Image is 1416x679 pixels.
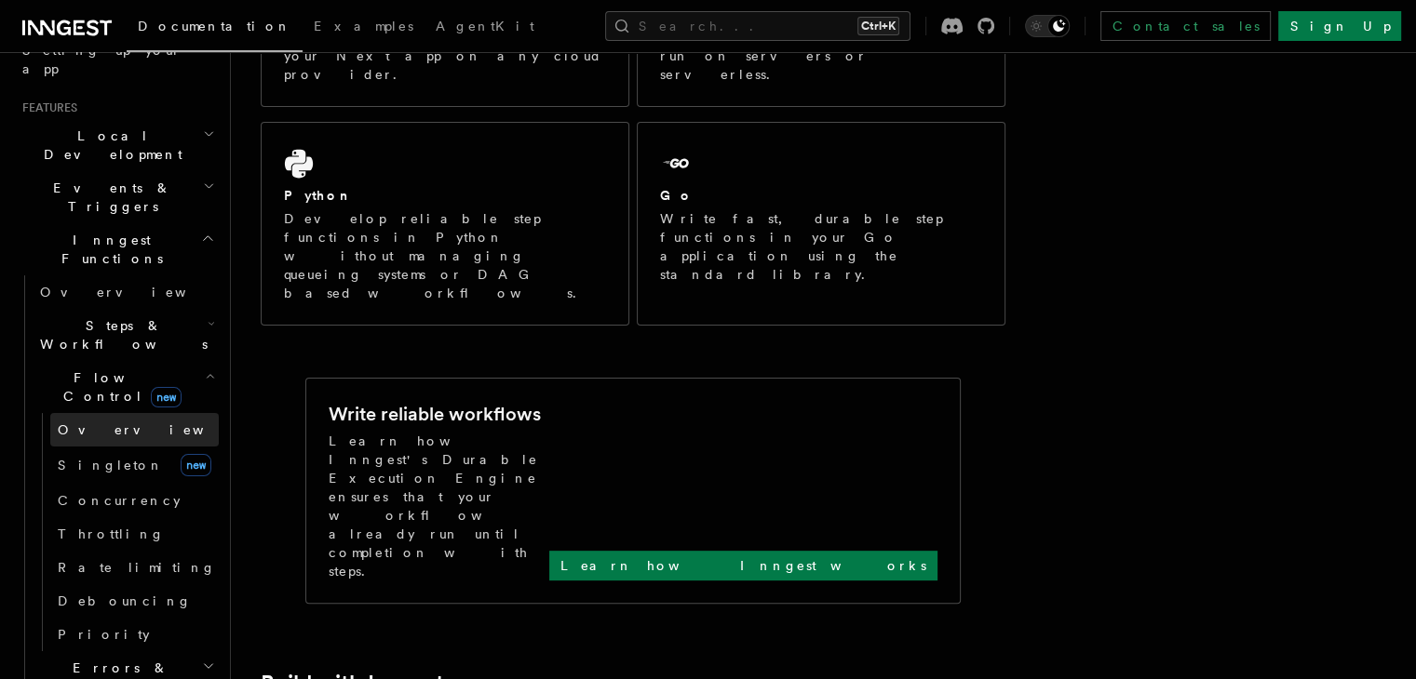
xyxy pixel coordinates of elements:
[58,593,192,608] span: Debouncing
[58,526,165,541] span: Throttling
[303,6,425,50] a: Examples
[15,179,203,216] span: Events & Triggers
[605,11,910,41] button: Search...Ctrl+K
[33,275,219,309] a: Overview
[329,432,549,580] p: Learn how Inngest's Durable Execution Engine ensures that your workflow already run until complet...
[425,6,546,50] a: AgentKit
[15,171,219,223] button: Events & Triggers
[436,19,534,33] span: AgentKit
[560,556,926,575] p: Learn how Inngest works
[58,627,150,642] span: Priority
[33,413,219,651] div: Flow Controlnew
[58,458,164,473] span: Singleton
[284,186,353,205] h2: Python
[660,186,694,205] h2: Go
[50,446,219,484] a: Singletonnew
[15,119,219,171] button: Local Development
[1025,15,1070,37] button: Toggle dark mode
[857,17,899,35] kbd: Ctrl+K
[50,551,219,584] a: Rate limiting
[33,368,205,406] span: Flow Control
[637,122,1005,326] a: GoWrite fast, durable step functions in your Go application using the standard library.
[15,100,77,115] span: Features
[261,122,629,326] a: PythonDevelop reliable step functions in Python without managing queueing systems or DAG based wo...
[50,413,219,446] a: Overview
[284,209,606,302] p: Develop reliable step functions in Python without managing queueing systems or DAG based workflows.
[660,209,982,284] p: Write fast, durable step functions in your Go application using the standard library.
[50,517,219,551] a: Throttling
[50,618,219,651] a: Priority
[127,6,303,52] a: Documentation
[58,560,216,575] span: Rate limiting
[40,285,232,300] span: Overview
[15,126,203,164] span: Local Development
[50,484,219,517] a: Concurrency
[15,223,219,275] button: Inngest Functions
[329,401,541,427] h2: Write reliable workflows
[33,316,208,353] span: Steps & Workflows
[50,584,219,618] a: Debouncing
[181,454,211,476] span: new
[15,231,201,268] span: Inngest Functions
[33,361,219,413] button: Flow Controlnew
[33,309,219,361] button: Steps & Workflows
[549,551,937,580] a: Learn how Inngest works
[1100,11,1271,41] a: Contact sales
[138,19,291,33] span: Documentation
[1278,11,1401,41] a: Sign Up
[58,493,181,508] span: Concurrency
[15,33,219,86] a: Setting up your app
[151,387,182,407] span: new
[58,422,249,437] span: Overview
[314,19,413,33] span: Examples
